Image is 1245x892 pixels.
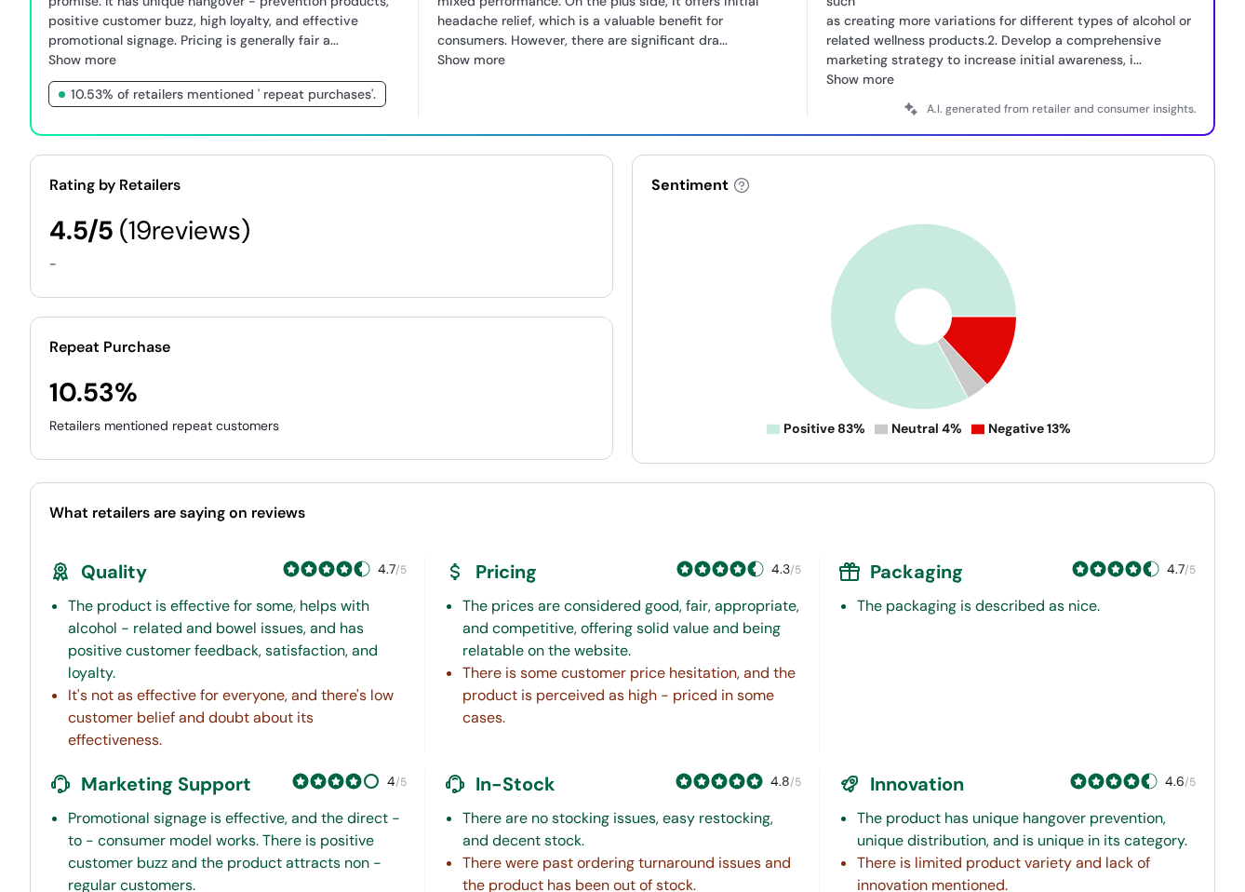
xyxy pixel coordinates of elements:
[857,595,1196,617] li: The packaging is described as nice.
[870,558,963,586] div: Packaging
[857,807,1196,852] li: The product has unique hangover prevention, unique distribution, and is unique in its category.
[462,807,801,852] li: There are no stocking issues, easy restocking, and decent stock.
[395,562,407,577] span: /5
[49,174,594,196] div: Rating by Retailers
[81,770,251,798] div: Marketing Support
[462,662,801,729] li: There is some customer price hesitation, and the product is perceived as high - priced in some ca...
[48,50,399,70] div: Show more
[49,254,594,274] div: -
[770,773,790,790] span: 4.8
[1165,773,1185,790] span: 4.6
[826,12,1191,29] span: as creating more variations for different types of alcohol or
[68,595,407,684] li: The product is effective for some, helps with alcohol - related and bowel issues, and has positiv...
[49,416,594,436] div: Retailers mentioned repeat customers
[71,85,376,104] div: 10.53 % of retailers mentioned ' repeat purchases'.
[49,213,119,248] span: 4.5 /5
[395,775,407,790] span: /5
[119,213,250,248] span: ( 19 reviews)
[1167,561,1185,577] span: 4.7
[437,32,719,48] span: consumers. However, there are significant dra
[81,558,147,586] div: Quality
[826,51,1197,89] span: ...
[437,50,788,70] div: Show more
[378,561,395,577] span: 4.7
[1185,562,1196,577] span: /5
[988,419,1071,439] span: Negative 13%
[826,32,1161,48] span: related wellness products.2. Develop a comprehensive
[475,770,556,798] div: In-Stock
[49,373,138,412] div: 10.53%
[826,101,1197,117] div: A.I. generated from retailer and consumer insights.
[826,51,1133,68] span: marketing strategy to increase initial awareness, i
[826,70,1197,89] div: Show more
[48,32,399,70] span: ...
[48,32,330,48] span: promotional signage. Pricing is generally fair a
[891,419,962,439] span: Neutral 4%
[437,32,788,70] span: ...
[387,773,395,790] span: 4
[790,775,801,790] span: /5
[790,562,801,577] span: /5
[462,595,801,662] li: The prices are considered good, fair, appropriate, and competitive, offering solid value and bein...
[475,558,537,586] div: Pricing
[783,419,865,439] span: Positive 83%
[49,336,594,358] div: Repeat Purchase
[68,684,407,751] li: It's not as effective for everyone, and there's low customer belief and doubt about its effective...
[771,561,790,577] span: 4.3
[1185,775,1196,790] span: /5
[49,502,1196,524] div: What retailers are saying on reviews
[48,12,358,29] span: positive customer buzz, high loyalty, and effective
[651,174,751,196] div: Sentiment
[437,12,723,29] span: headache relief, which is a valuable benefit for
[870,770,964,798] div: Innovation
